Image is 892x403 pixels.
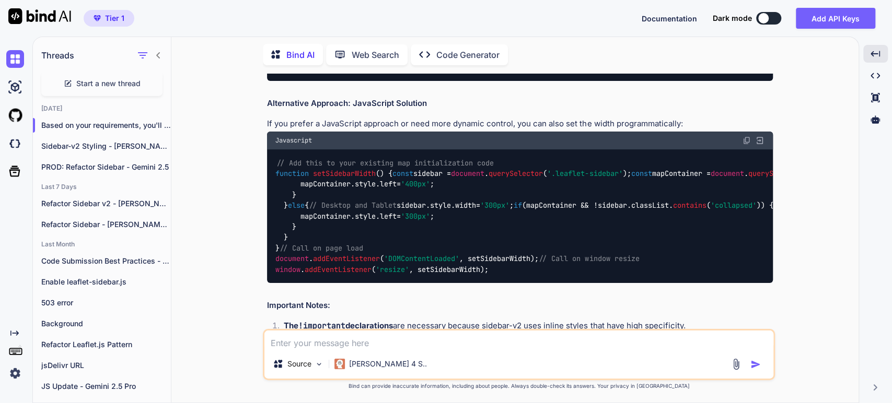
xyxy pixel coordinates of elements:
span: // Desktop and Tablet [309,201,397,210]
p: Refactor Sidebar v2 - [PERSON_NAME] 4 Sonnet [41,198,171,209]
span: document [710,169,744,178]
span: contains [673,201,706,210]
p: [PERSON_NAME] 4 S.. [349,359,427,369]
span: width [455,201,476,210]
span: querySelector [748,169,802,178]
span: '.leaflet-sidebar' [547,169,622,178]
p: PROD: Refactor Sidebar - Gemini 2.5 [41,162,171,172]
span: left [380,180,397,189]
span: querySelector [489,169,543,178]
span: Javascript [275,136,312,145]
p: Enable leaflet-sidebar.js [41,277,171,287]
span: const [392,169,413,178]
p: Bind AI [286,49,315,61]
p: are necessary because sidebar-v2 uses inline styles that have high specificity. [284,320,773,332]
p: Sidebar-v2 Styling - [PERSON_NAME] 4 Sonnet [41,141,171,151]
h2: Last Month [33,240,171,248]
p: Code Submission Best Practices - [PERSON_NAME] 4.0 [41,256,171,266]
button: premiumTier 1 [84,10,134,27]
p: Code Generator [436,49,500,61]
img: chat [6,50,24,68]
img: Open in Browser [755,136,764,145]
strong: The declarations [284,321,393,330]
p: Source [287,359,311,369]
span: addEventListener [313,254,380,264]
img: Bind AI [8,8,71,24]
img: attachment [730,358,742,370]
span: 'resize' [376,265,409,274]
span: // Add this to your existing map initialization code [276,158,494,168]
p: If you prefer a JavaScript approach or need more dynamic control, you can also set the width prog... [267,118,773,130]
button: Add API Keys [796,8,875,29]
span: left [380,211,397,221]
span: window [275,265,300,274]
span: else [288,201,305,210]
span: function [275,169,309,178]
button: Documentation [642,13,697,24]
p: Bind can provide inaccurate information, including about people. Always double-check its answers.... [263,382,775,390]
img: settings [6,364,24,382]
span: style [355,180,376,189]
span: classList [631,201,668,210]
img: ai-studio [6,78,24,96]
img: Claude 4 Sonnet [334,359,345,369]
img: copy [743,136,751,145]
h2: Alternative Approach: JavaScript Solution [267,98,773,110]
p: jsDelivr URL [41,360,171,371]
h2: Last 7 Days [33,183,171,191]
img: icon [750,359,761,370]
p: JS Update - Gemini 2.5 Pro [41,381,171,392]
code: !important [298,321,345,331]
img: githubLight [6,106,24,124]
span: style [355,211,376,221]
span: 'collapsed' [710,201,756,210]
p: Refactor Leaflet.js Pattern [41,339,171,350]
span: '300px' [480,201,509,210]
p: Refactor Sidebar - [PERSON_NAME] 4 [41,219,171,230]
span: '400px' [401,180,430,189]
span: const [631,169,652,178]
span: Dark mode [713,13,752,23]
h1: Threads [41,49,74,62]
span: '300px' [401,211,430,221]
span: // Call on window resize [539,254,639,264]
span: Tier 1 [105,13,124,23]
p: 503 error [41,298,171,308]
span: setSidebarWidth [313,169,376,178]
span: addEventListener [305,265,372,274]
h2: [DATE] [33,104,171,113]
p: Web Search [352,49,399,61]
span: if [514,201,522,210]
span: document [451,169,484,178]
img: premium [94,15,101,21]
span: 'DOMContentLoaded' [384,254,459,264]
span: // Call on page load [280,243,363,253]
span: Documentation [642,14,697,23]
span: Start a new thread [76,78,141,89]
span: document [275,254,309,264]
span: style [430,201,451,210]
p: Background [41,318,171,329]
img: darkCloudIdeIcon [6,135,24,152]
img: Pick Models [315,360,323,369]
h2: Important Notes: [267,300,773,312]
p: Based on your requirements, you'll need ... [41,120,171,131]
